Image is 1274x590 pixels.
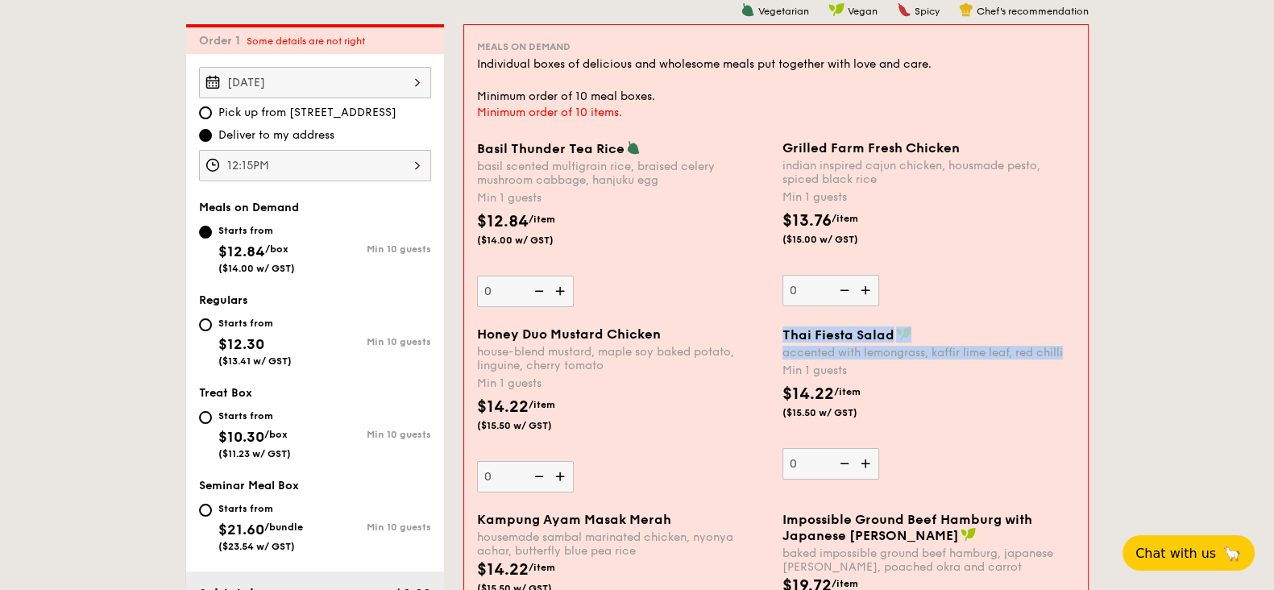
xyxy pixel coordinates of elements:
[199,67,431,98] input: Event date
[218,105,396,121] span: Pick up from [STREET_ADDRESS]
[477,461,574,492] input: Honey Duo Mustard Chickenhouse-blend mustard, maple soy baked potato, linguine, cherry tomatoMin ...
[529,214,555,225] span: /item
[782,512,1032,543] span: Impossible Ground Beef Hamburg with Japanese [PERSON_NAME]
[782,448,879,480] input: Thai Fiesta Saladaccented with lemongrass, kaffir lime leaf, red chilliMin 1 guests$14.22/item($1...
[199,293,248,307] span: Regulars
[477,560,529,580] span: $14.22
[477,190,770,206] div: Min 1 guests
[525,461,550,492] img: icon-reduce.1d2dbef1.svg
[782,189,1075,206] div: Min 1 guests
[477,56,1075,105] div: Individual boxes of delicious and wholesome meals put together with love and care. Minimum order ...
[758,6,809,17] span: Vegetarian
[477,41,571,52] span: Meals on Demand
[477,512,671,527] span: Kampung Ayam Masak Merah
[782,275,879,306] input: Grilled Farm Fresh Chickenindian inspired cajun chicken, housmade pesto, spiced black riceMin 1 g...
[199,479,299,492] span: Seminar Meal Box
[959,2,973,17] img: icon-chef-hat.a58ddaea.svg
[477,376,770,392] div: Min 1 guests
[828,2,844,17] img: icon-vegan.f8ff3823.svg
[782,327,894,343] span: Thai Fiesta Salad
[477,326,661,342] span: Honey Duo Mustard Chicken
[199,226,212,239] input: Starts from$12.84/box($14.00 w/ GST)Min 10 guests
[199,411,212,424] input: Starts from$10.30/box($11.23 w/ GST)Min 10 guests
[832,578,858,589] span: /item
[782,346,1075,359] div: accented with lemongrass, kaffir lime leaf, red chilli
[477,160,770,187] div: basil scented multigrain rice, braised celery mushroom cabbage, hanjuku egg
[550,276,574,306] img: icon-add.58712e84.svg
[477,419,587,432] span: ($15.50 w/ GST)
[218,355,292,367] span: ($13.41 w/ GST)
[529,562,555,573] span: /item
[218,317,292,330] div: Starts from
[477,397,529,417] span: $14.22
[218,263,295,274] span: ($14.00 w/ GST)
[477,276,574,307] input: Basil Thunder Tea Ricebasil scented multigrain rice, braised celery mushroom cabbage, hanjuku egg...
[199,318,212,331] input: Starts from$12.30($13.41 w/ GST)Min 10 guests
[199,504,212,517] input: Starts from$21.60/bundle($23.54 w/ GST)Min 10 guests
[782,233,892,246] span: ($15.00 w/ GST)
[218,127,334,143] span: Deliver to my address
[1135,546,1216,561] span: Chat with us
[855,275,879,305] img: icon-add.58712e84.svg
[218,541,295,552] span: ($23.54 w/ GST)
[218,428,264,446] span: $10.30
[315,521,431,533] div: Min 10 guests
[782,140,960,156] span: Grilled Farm Fresh Chicken
[218,224,295,237] div: Starts from
[477,530,770,558] div: housemade sambal marinated chicken, nyonya achar, butterfly blue pea rice
[896,326,912,341] img: icon-vegan.f8ff3823.svg
[782,363,1075,379] div: Min 1 guests
[550,461,574,492] img: icon-add.58712e84.svg
[315,336,431,347] div: Min 10 guests
[199,129,212,142] input: Deliver to my address
[529,399,555,410] span: /item
[782,159,1075,186] div: indian inspired cajun chicken, housmade pesto, spiced black rice
[199,34,247,48] span: Order 1
[477,141,625,156] span: Basil Thunder Tea Rice
[477,345,770,372] div: house-blend mustard, maple soy baked potato, linguine, cherry tomato
[834,386,861,397] span: /item
[1222,544,1242,563] span: 🦙
[782,384,834,404] span: $14.22
[199,386,252,400] span: Treat Box
[832,213,858,224] span: /item
[477,212,529,231] span: $12.84
[264,521,303,533] span: /bundle
[855,448,879,479] img: icon-add.58712e84.svg
[915,6,940,17] span: Spicy
[626,140,641,155] img: icon-vegetarian.fe4039eb.svg
[848,6,878,17] span: Vegan
[199,150,431,181] input: Event time
[961,527,977,542] img: icon-vegan.f8ff3823.svg
[477,234,587,247] span: ($14.00 w/ GST)
[315,429,431,440] div: Min 10 guests
[741,2,755,17] img: icon-vegetarian.fe4039eb.svg
[897,2,911,17] img: icon-spicy.37a8142b.svg
[218,521,264,538] span: $21.60
[477,105,1075,121] div: Minimum order of 10 items.
[218,448,291,459] span: ($11.23 w/ GST)
[831,275,855,305] img: icon-reduce.1d2dbef1.svg
[782,406,892,419] span: ($15.50 w/ GST)
[265,243,288,255] span: /box
[831,448,855,479] img: icon-reduce.1d2dbef1.svg
[218,335,264,353] span: $12.30
[218,502,303,515] div: Starts from
[247,35,365,47] span: Some details are not right
[218,409,291,422] div: Starts from
[525,276,550,306] img: icon-reduce.1d2dbef1.svg
[199,106,212,119] input: Pick up from [STREET_ADDRESS]
[1123,535,1255,571] button: Chat with us🦙
[218,243,265,260] span: $12.84
[782,546,1075,574] div: baked impossible ground beef hamburg, japanese [PERSON_NAME], poached okra and carrot
[264,429,288,440] span: /box
[315,243,431,255] div: Min 10 guests
[199,201,299,214] span: Meals on Demand
[977,6,1089,17] span: Chef's recommendation
[782,211,832,231] span: $13.76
